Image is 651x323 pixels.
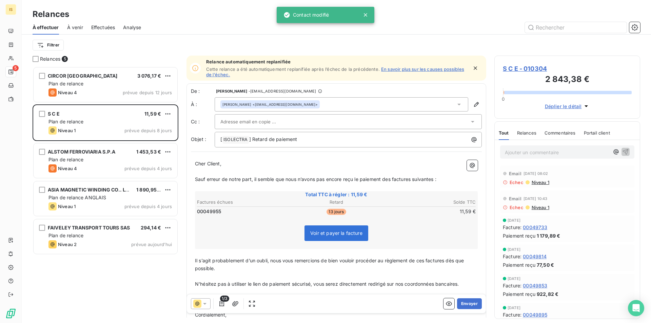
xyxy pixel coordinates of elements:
span: Relances [40,56,60,62]
div: Contact modifié [283,9,329,21]
span: 77,50 € [537,261,554,268]
span: ISOLECTRA [222,136,249,144]
h3: Relances [33,8,69,20]
h3: 2 843,38 € [503,73,632,87]
span: Niveau 1 [58,128,76,133]
span: Facture : [503,224,521,231]
label: Cc : [191,118,215,125]
span: Echec [510,180,524,185]
span: Tout [499,130,509,136]
span: Niveau 1 [531,205,549,210]
span: À venir [67,24,83,31]
span: [DATE] 10:43 [524,197,548,201]
span: Commentaires [545,130,576,136]
span: prévue depuis 8 jours [124,128,172,133]
button: Envoyer [457,298,482,309]
span: Voir et payer la facture [310,230,362,236]
span: 922,82 € [537,290,558,298]
span: 1 890,95 € [136,187,161,193]
button: Filtrer [33,40,64,51]
span: Echec [510,205,524,210]
span: 1/3 [220,296,229,302]
span: De : [191,88,215,95]
img: Logo LeanPay [5,308,16,319]
span: Effectuées [91,24,115,31]
span: S C E [48,111,60,117]
span: Facture : [503,253,521,260]
span: ALSTOM FERROVIARIA S.P.A [48,149,116,155]
span: Email [509,171,521,176]
span: Plan de relance [48,81,83,86]
span: Analyse [123,24,141,31]
span: FAIVELEY TRANSPORT TOURS SAS [48,225,130,230]
span: Facture : [503,311,521,318]
span: CIRCOR [GEOGRAPHIC_DATA] [48,73,118,79]
span: prévue aujourd’hui [131,242,172,247]
span: 00049733 [523,224,547,231]
div: <[EMAIL_ADDRESS][DOMAIN_NAME]> [222,102,318,107]
span: 00049814 [523,253,547,260]
span: ASIA MAGNETIC WINDING CO.. LTD [48,187,132,193]
span: Il s’agit probablement d’un oubli, nous vous remercions de bien vouloir procéder au règlement de ... [195,258,466,271]
span: prévue depuis 12 jours [123,90,172,95]
span: [DATE] [508,306,520,310]
span: Relance automatiquement replanifiée [206,59,468,64]
div: grid [33,66,178,323]
th: Retard [290,199,382,206]
span: [PERSON_NAME] [216,89,247,93]
span: 1 179,89 € [537,232,560,239]
span: Paiement reçu [503,290,535,298]
span: 11,59 € [144,111,161,117]
span: prévue depuis 4 jours [124,204,172,209]
span: Facture : [503,282,521,289]
span: [DATE] [508,247,520,251]
span: Relances [517,130,536,136]
button: Déplier le détail [543,102,592,110]
span: 5 [13,65,19,71]
input: Rechercher [525,22,627,33]
a: En savoir plus sur les causes possibles de l’échec. [206,66,464,77]
span: 00049955 [197,208,221,215]
span: [ [220,136,222,142]
span: 294,14 € [141,225,161,230]
span: Paiement reçu [503,232,535,239]
span: Cordialement, [195,312,226,318]
span: Niveau 1 [58,204,76,209]
span: - [EMAIL_ADDRESS][DOMAIN_NAME] [249,89,316,93]
span: 5 [62,56,68,62]
label: À : [191,101,215,108]
span: Total TTC à régler : 11,59 € [196,191,477,198]
span: Plan de relance ANGLAIS [48,195,106,200]
span: Niveau 4 [58,166,77,171]
div: IS [5,4,16,15]
span: Plan de relance [48,157,83,162]
span: À effectuer [33,24,59,31]
td: 11,59 € [383,208,476,215]
span: Déplier le détail [545,103,582,110]
span: Paiement reçu [503,261,535,268]
span: prévue depuis 4 jours [124,166,172,171]
span: 3 076,17 € [137,73,161,79]
span: Niveau 4 [58,90,77,95]
span: [DATE] [508,277,520,281]
span: Sauf erreur de notre part, il semble que nous n’avons pas encore reçu le paiement des factures su... [195,176,436,182]
span: [DATE] 08:02 [524,171,548,176]
span: [PERSON_NAME] [222,102,251,107]
span: Email [509,196,521,201]
span: S C E - 010304 [503,64,632,73]
span: Plan de relance [48,119,83,124]
span: 00049895 [523,311,547,318]
span: [DATE] [508,218,520,222]
span: Portail client [584,130,610,136]
span: Plan de relance [48,233,83,238]
span: Objet : [191,136,206,142]
div: Open Intercom Messenger [628,300,644,316]
input: Adresse email en copie ... [220,117,293,127]
th: Solde TTC [383,199,476,206]
span: 00049853 [523,282,547,289]
span: Cette relance a été automatiquement replanifiée après l’échec de la précédente. [206,66,380,72]
th: Factures échues [197,199,289,206]
span: N'hésitez pas à utiliser le lien de paiement sécurisé, vous serez directement redirigé sur nos co... [195,281,459,287]
span: 13 jours [327,209,346,215]
span: Cher Client, [195,161,221,166]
